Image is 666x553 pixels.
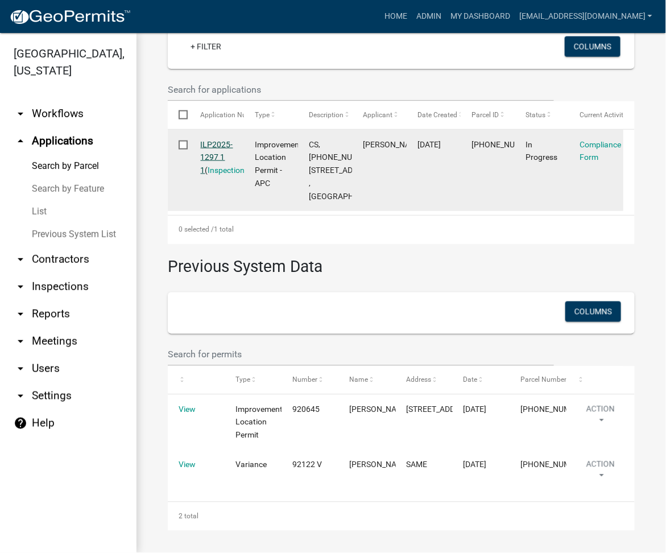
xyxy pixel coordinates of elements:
i: arrow_drop_down [14,335,27,348]
span: 920645 [292,405,320,414]
span: Name [350,376,369,384]
span: Parcel ID [471,111,499,119]
datatable-header-cell: Applicant [352,101,406,129]
span: Application Number [201,111,263,119]
span: Type [255,111,270,119]
datatable-header-cell: Type [244,101,298,129]
datatable-header-cell: Address [396,366,453,394]
span: Applicant [363,111,393,119]
datatable-header-cell: Parcel ID [461,101,515,129]
span: Improvement Location Permit [235,405,283,440]
span: 7/15/1992 [464,405,487,414]
span: 7/14/1992 [464,460,487,469]
span: 92122 V [292,460,322,469]
button: Action [577,403,624,432]
span: Date Created [417,111,457,119]
datatable-header-cell: Select [168,101,189,129]
i: arrow_drop_up [14,134,27,148]
datatable-header-cell: Parcel Number [510,366,566,394]
input: Search for permits [168,343,554,366]
i: arrow_drop_down [14,253,27,266]
datatable-header-cell: Name [338,366,395,394]
span: Description [309,111,344,119]
a: View [179,460,196,469]
button: Columns [565,36,621,57]
span: Date [464,376,478,384]
span: 7226 W HILLTOP RD [407,405,477,414]
a: + Filter [181,36,230,57]
span: Parcel Number [520,376,566,384]
span: 025-084-013 [520,460,588,469]
span: Number [292,376,317,384]
span: ROBERT MORRIS [350,460,411,469]
input: Search for applications [168,78,554,101]
span: Current Activity [580,111,627,119]
a: View [179,405,196,414]
i: arrow_drop_down [14,307,27,321]
a: ILP2025-1297 1 1 [201,140,233,175]
div: ( ) [201,138,233,177]
a: Compliance Form [580,140,622,162]
span: Address [407,376,432,384]
span: Type [235,376,250,384]
datatable-header-cell: Date Created [407,101,461,129]
a: Inspections [208,166,249,175]
div: 1 total [168,216,635,244]
datatable-header-cell: Current Activity [569,101,623,129]
a: Admin [412,6,446,27]
datatable-header-cell: Number [282,366,338,394]
span: Sandra Green [363,140,424,149]
span: Status [526,111,546,119]
span: Improvement Location Permit - APC [255,140,302,188]
span: SAME [407,460,428,469]
span: ROBERT MORRIS [350,405,411,414]
span: Variance [235,460,267,469]
span: CS, 025-084-013, 7226 W HILLTOP RD, Green, ILP2025-1297, , New Residence [309,140,401,201]
datatable-header-cell: Application Number [189,101,243,129]
a: Home [380,6,412,27]
datatable-header-cell: Type [225,366,282,394]
span: In Progress [526,140,558,162]
button: Columns [565,302,621,322]
i: arrow_drop_down [14,107,27,121]
h3: Previous System Data [168,244,635,279]
i: arrow_drop_down [14,389,27,403]
a: [EMAIL_ADDRESS][DOMAIN_NAME] [515,6,657,27]
button: Action [577,459,624,487]
span: 025-084-013 [520,405,588,414]
a: My Dashboard [446,6,515,27]
i: arrow_drop_down [14,280,27,294]
i: arrow_drop_down [14,362,27,375]
datatable-header-cell: Status [515,101,569,129]
i: help [14,416,27,430]
datatable-header-cell: Date [453,366,510,394]
span: 10/14/2025 [417,140,441,149]
span: 025-084-013 [471,140,539,149]
span: 0 selected / [179,226,214,234]
datatable-header-cell: Description [298,101,352,129]
div: 2 total [168,502,635,531]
